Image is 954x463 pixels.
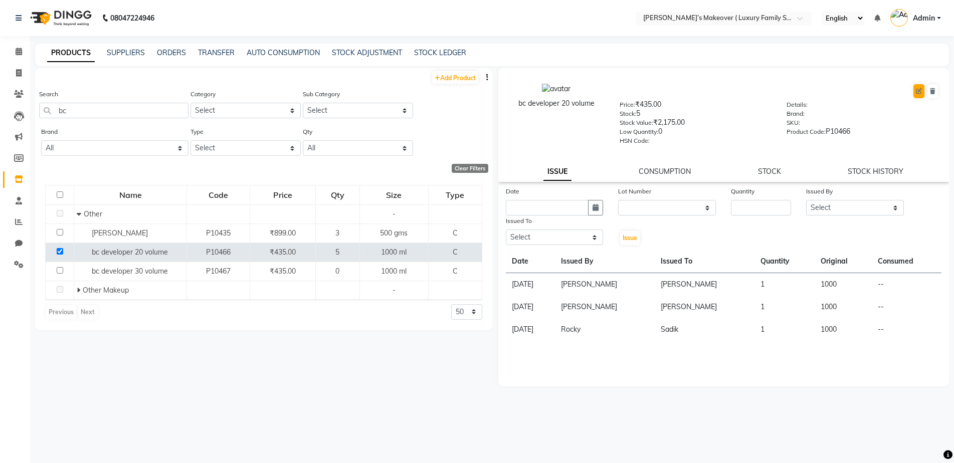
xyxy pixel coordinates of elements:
th: Original [815,250,872,273]
label: Stock: [620,109,636,118]
td: [DATE] [506,296,555,318]
img: logo [26,4,94,32]
label: Low Quantity: [620,127,658,136]
b: 08047224946 [110,4,154,32]
a: ORDERS [157,48,186,57]
div: Name [75,186,186,204]
span: bc developer 20 volume [92,248,168,257]
td: 1 [754,318,815,341]
td: -- [872,318,941,341]
span: 500 gms [380,228,408,238]
div: Code [187,186,249,204]
div: Clear Filters [452,164,488,173]
a: ISSUE [543,163,571,181]
td: [PERSON_NAME] [555,296,655,318]
th: Issued By [555,250,655,273]
th: Date [506,250,555,273]
div: 0 [620,126,772,140]
div: Qty [316,186,359,204]
label: Category [190,90,216,99]
label: HSN Code: [620,136,650,145]
label: Details: [787,100,808,109]
span: ₹435.00 [270,267,296,276]
a: STOCK HISTORY [848,167,903,176]
div: Price [251,186,315,204]
td: Sadik [655,318,754,341]
span: bc developer 30 volume [92,267,168,276]
td: 1000 [815,296,872,318]
span: Expand Row [77,286,83,295]
td: [PERSON_NAME] [655,296,754,318]
div: Type [429,186,481,204]
span: Collapse Row [77,209,84,218]
span: ₹899.00 [270,228,296,238]
label: Product Code: [787,127,826,136]
span: [PERSON_NAME] [92,228,148,238]
span: P10435 [206,228,231,238]
label: Type [190,127,204,136]
span: 5 [335,248,339,257]
label: Sub Category [303,90,340,99]
a: STOCK [758,167,781,176]
span: 3 [335,228,339,238]
td: -- [872,273,941,296]
a: TRANSFER [198,48,235,57]
label: Quantity [731,187,754,196]
div: P10466 [787,126,939,140]
label: Stock Value: [620,118,653,127]
div: bc developer 20 volume [508,98,605,109]
label: Issued To [506,216,532,225]
span: C [453,248,458,257]
button: Issue [620,231,640,245]
td: -- [872,296,941,318]
th: Consumed [872,250,941,273]
td: [PERSON_NAME] [555,273,655,296]
label: Qty [303,127,312,136]
label: Price: [620,100,635,109]
label: Brand: [787,109,805,118]
a: CONSUMPTION [639,167,691,176]
span: P10466 [206,248,231,257]
td: 1 [754,296,815,318]
td: 1 [754,273,815,296]
span: Issue [623,234,637,242]
input: Search by product name or code [39,103,188,118]
a: STOCK LEDGER [414,48,466,57]
a: STOCK ADJUSTMENT [332,48,402,57]
a: AUTO CONSUMPTION [247,48,320,57]
span: 1000 ml [381,267,407,276]
label: Issued By [806,187,833,196]
img: Admin [890,9,908,27]
span: ₹435.00 [270,248,296,257]
a: SUPPLIERS [107,48,145,57]
th: Issued To [655,250,754,273]
span: - [393,286,396,295]
div: ₹435.00 [620,99,772,113]
td: 1000 [815,273,872,296]
a: PRODUCTS [47,44,95,62]
span: 1000 ml [381,248,407,257]
span: C [453,228,458,238]
label: SKU: [787,118,800,127]
div: Size [360,186,428,204]
label: Search [39,90,58,99]
td: 1000 [815,318,872,341]
label: Brand [41,127,58,136]
img: avatar [542,84,570,94]
span: C [453,267,458,276]
span: - [393,209,396,218]
a: Add Product [432,71,478,84]
td: [DATE] [506,273,555,296]
span: Other [84,209,102,218]
span: Other Makeup [83,286,129,295]
td: [PERSON_NAME] [655,273,754,296]
label: Lot Number [618,187,651,196]
div: ₹2,175.00 [620,117,772,131]
div: 5 [620,108,772,122]
span: P10467 [206,267,231,276]
td: [DATE] [506,318,555,341]
label: Date [506,187,519,196]
span: Admin [913,13,935,24]
th: Quantity [754,250,815,273]
td: Rocky [555,318,655,341]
